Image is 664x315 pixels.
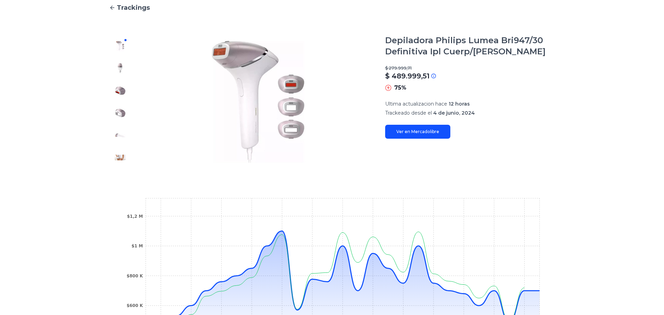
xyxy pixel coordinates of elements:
[109,3,555,13] a: Trackings
[385,101,447,107] span: Ultima actualizacion hace
[127,214,143,219] tspan: $1,2 M
[385,71,429,81] p: $ 489.999,51
[115,130,126,141] img: Depiladora Philips Lumea Bri947/30 Definitiva Ipl Cuerp/rost
[385,110,432,116] span: Trackeado desde el
[115,63,126,74] img: Depiladora Philips Lumea Bri947/30 Definitiva Ipl Cuerp/rost
[385,66,555,71] p: $ 279.999,71
[127,303,143,308] tspan: $600 K
[117,3,150,13] span: Trackings
[394,84,406,92] p: 75%
[385,125,450,139] a: Ver en Mercadolibre
[115,85,126,96] img: Depiladora Philips Lumea Bri947/30 Definitiva Ipl Cuerp/rost
[131,244,143,248] tspan: $1 M
[115,40,126,52] img: Depiladora Philips Lumea Bri947/30 Definitiva Ipl Cuerp/rost
[115,107,126,118] img: Depiladora Philips Lumea Bri947/30 Definitiva Ipl Cuerp/rost
[127,274,143,278] tspan: $800 K
[385,35,555,57] h1: Depiladora Philips Lumea Bri947/30 Definitiva Ipl Cuerp/[PERSON_NAME]
[433,110,475,116] span: 4 de junio, 2024
[115,152,126,163] img: Depiladora Philips Lumea Bri947/30 Definitiva Ipl Cuerp/rost
[449,101,470,107] span: 12 horas
[145,35,371,169] img: Depiladora Philips Lumea Bri947/30 Definitiva Ipl Cuerp/rost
